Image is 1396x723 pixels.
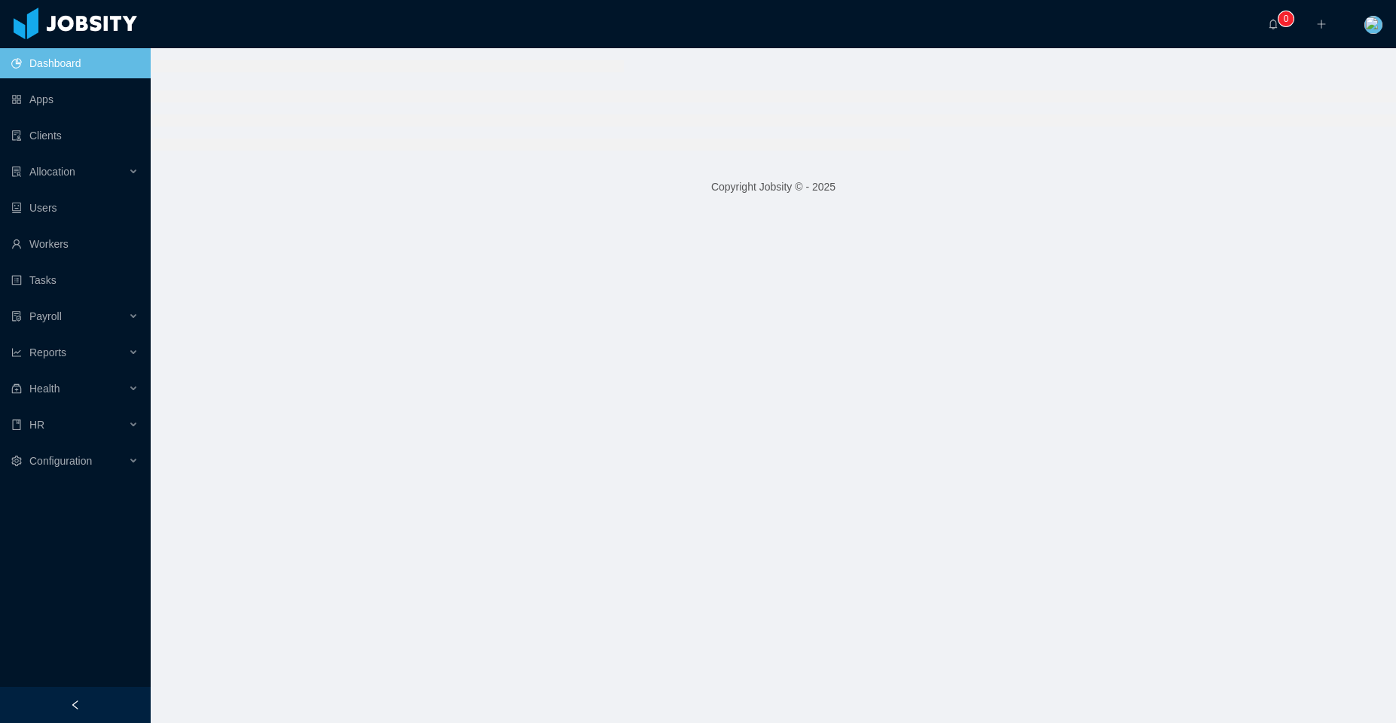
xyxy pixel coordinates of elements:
[29,310,62,322] span: Payroll
[11,48,139,78] a: icon: pie-chartDashboard
[11,166,22,177] i: icon: solution
[29,166,75,178] span: Allocation
[11,265,139,295] a: icon: profileTasks
[29,455,92,467] span: Configuration
[11,347,22,358] i: icon: line-chart
[11,84,139,114] a: icon: appstoreApps
[29,419,44,431] span: HR
[11,193,139,223] a: icon: robotUsers
[11,419,22,430] i: icon: book
[11,311,22,322] i: icon: file-protect
[1268,19,1278,29] i: icon: bell
[11,456,22,466] i: icon: setting
[11,120,139,151] a: icon: auditClients
[29,346,66,358] span: Reports
[151,161,1396,213] footer: Copyright Jobsity © - 2025
[1278,11,1294,26] sup: 0
[1364,16,1382,34] img: 58a31ca0-4729-11e8-a87f-69b50fb464fe_5b465dd213283.jpeg
[29,383,60,395] span: Health
[11,229,139,259] a: icon: userWorkers
[11,383,22,394] i: icon: medicine-box
[1316,19,1327,29] i: icon: plus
